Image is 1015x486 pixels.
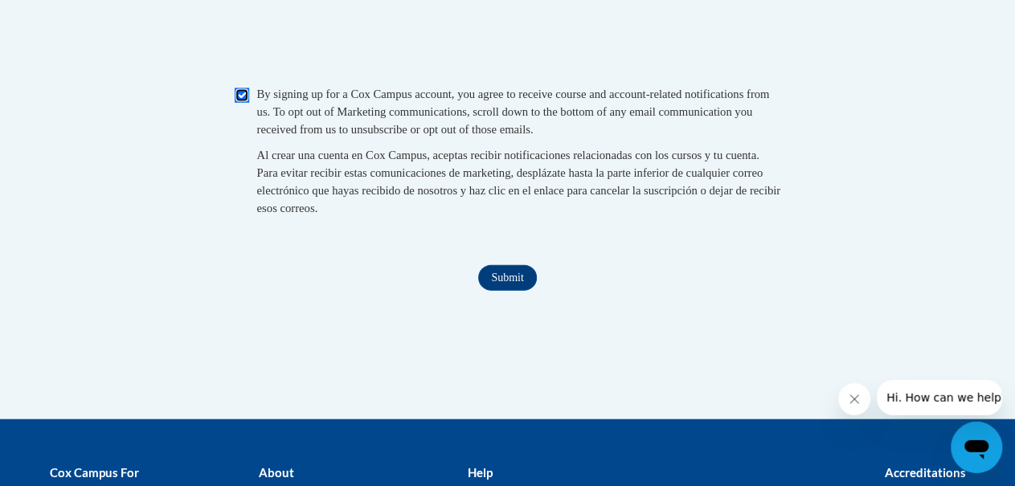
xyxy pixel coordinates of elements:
[257,149,780,214] span: Al crear una cuenta en Cox Campus, aceptas recibir notificaciones relacionadas con los cursos y t...
[257,88,770,136] span: By signing up for a Cox Campus account, you agree to receive course and account-related notificat...
[467,465,492,480] b: Help
[877,380,1002,415] iframe: Message from company
[386,14,630,77] iframe: reCAPTCHA
[50,465,139,480] b: Cox Campus For
[885,465,966,480] b: Accreditations
[838,383,870,415] iframe: Close message
[258,465,293,480] b: About
[951,422,1002,473] iframe: Button to launch messaging window
[10,11,130,24] span: Hi. How can we help?
[478,265,536,291] input: Submit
